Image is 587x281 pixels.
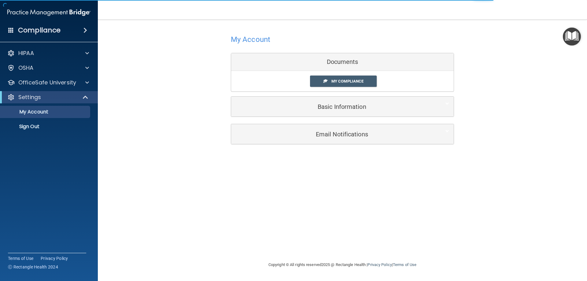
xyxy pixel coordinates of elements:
[367,262,392,267] a: Privacy Policy
[7,79,89,86] a: OfficeSafe University
[8,255,33,261] a: Terms of Use
[236,131,430,138] h5: Email Notifications
[231,53,454,71] div: Documents
[231,35,270,43] h4: My Account
[563,28,581,46] button: Open Resource Center
[18,50,34,57] p: HIPAA
[18,26,61,35] h4: Compliance
[7,50,89,57] a: HIPAA
[4,109,87,115] p: My Account
[7,6,90,19] img: PMB logo
[231,255,454,275] div: Copyright © All rights reserved 2025 @ Rectangle Health | |
[18,64,34,72] p: OSHA
[331,79,364,83] span: My Compliance
[7,94,89,101] a: Settings
[18,79,76,86] p: OfficeSafe University
[236,103,430,110] h5: Basic Information
[4,124,87,130] p: Sign Out
[41,255,68,261] a: Privacy Policy
[7,64,89,72] a: OSHA
[8,264,58,270] span: Ⓒ Rectangle Health 2024
[236,127,449,141] a: Email Notifications
[393,262,416,267] a: Terms of Use
[236,100,449,113] a: Basic Information
[18,94,41,101] p: Settings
